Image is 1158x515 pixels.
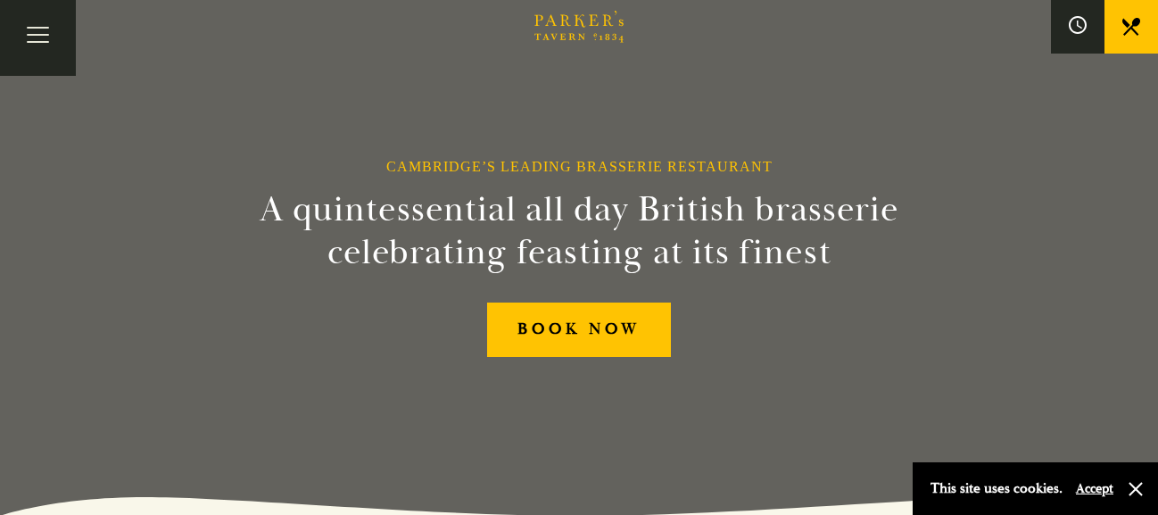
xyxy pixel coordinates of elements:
[386,158,773,175] h1: Cambridge’s Leading Brasserie Restaurant
[487,303,671,357] a: BOOK NOW
[172,188,986,274] h2: A quintessential all day British brasserie celebrating feasting at its finest
[1127,480,1145,498] button: Close and accept
[931,476,1063,502] p: This site uses cookies.
[1076,480,1113,497] button: Accept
